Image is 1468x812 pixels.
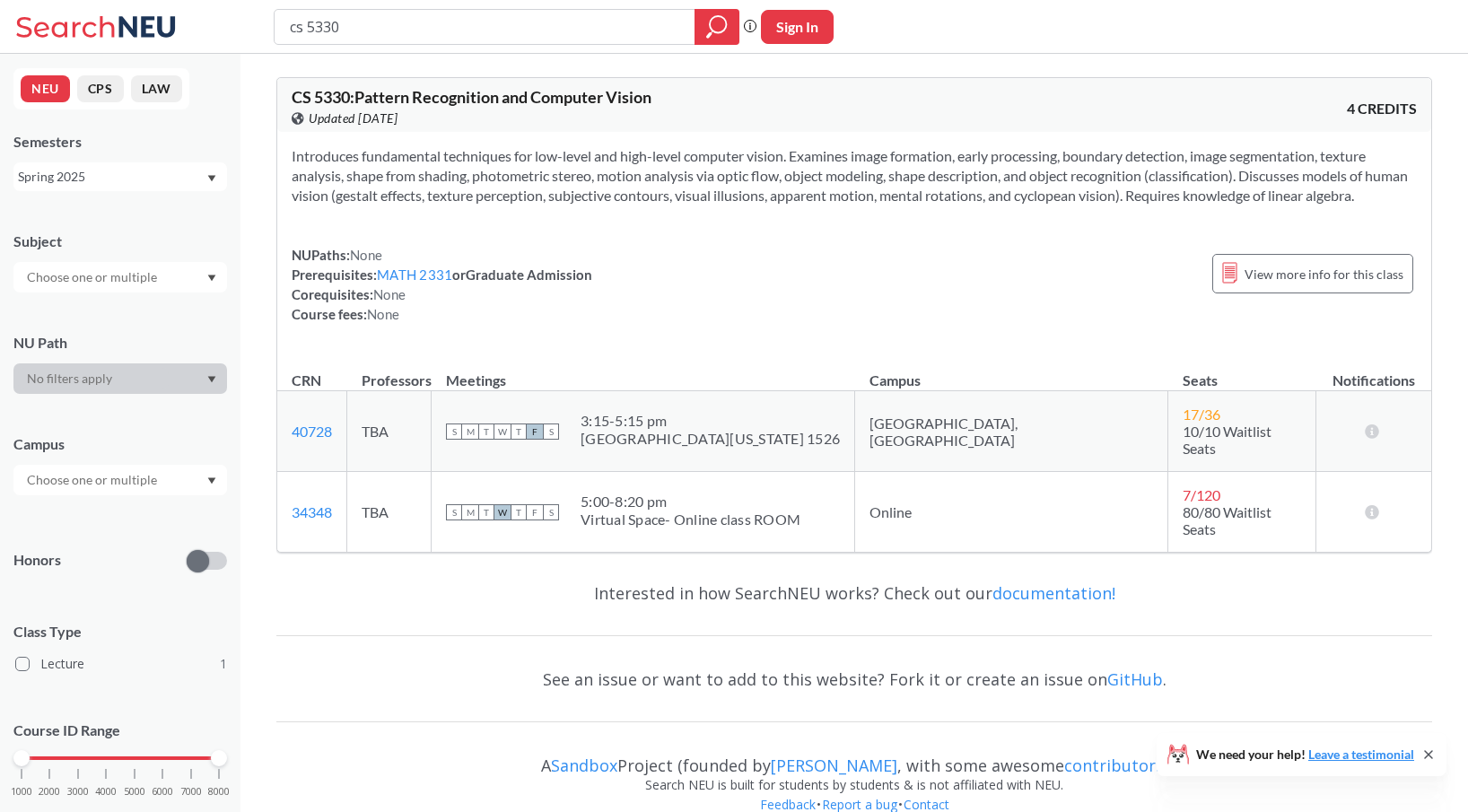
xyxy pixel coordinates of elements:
[77,75,124,102] button: CPS
[220,654,227,674] span: 1
[761,10,834,44] button: Sign In
[276,653,1432,705] div: See an issue or want to add to this website? Fork it or create an issue on .
[1308,747,1414,762] a: Leave a testimonial
[13,434,227,454] div: Campus
[292,371,321,390] div: CRN
[13,622,227,642] span: Class Type
[855,353,1168,391] th: Campus
[207,175,216,182] svg: Dropdown arrow
[478,423,494,440] span: T
[494,504,511,520] span: W
[13,231,227,251] div: Subject
[309,109,398,128] span: Updated [DATE]
[543,504,559,520] span: S
[511,504,527,520] span: T
[347,353,432,391] th: Professors
[207,376,216,383] svg: Dropdown arrow
[511,423,527,440] span: T
[18,167,205,187] div: Spring 2025
[292,245,592,324] div: NUPaths: Prerequisites: or Graduate Admission Corequisites: Course fees:
[373,286,406,302] span: None
[292,87,651,107] span: CS 5330 : Pattern Recognition and Computer Vision
[11,787,32,797] span: 1000
[1064,755,1164,776] a: contributors
[462,423,478,440] span: M
[95,787,117,797] span: 4000
[1347,99,1417,118] span: 4 CREDITS
[67,787,89,797] span: 3000
[695,9,739,45] div: magnifying glass
[15,652,227,676] label: Lecture
[292,503,332,520] a: 34348
[1183,406,1220,423] span: 17 / 36
[131,75,182,102] button: LAW
[551,755,617,776] a: Sandbox
[581,493,800,511] div: 5:00 - 8:20 pm
[478,504,494,520] span: T
[494,423,511,440] span: W
[527,423,543,440] span: F
[350,247,382,263] span: None
[292,146,1417,205] section: Introduces fundamental techniques for low-level and high-level computer vision. Examines image fo...
[1183,423,1271,457] span: 10/10 Waitlist Seats
[13,720,227,741] p: Course ID Range
[13,333,227,353] div: NU Path
[706,14,728,39] svg: magnifying glass
[21,75,70,102] button: NEU
[13,162,227,191] div: Spring 2025Dropdown arrow
[581,412,840,430] div: 3:15 - 5:15 pm
[855,391,1168,472] td: [GEOGRAPHIC_DATA], [GEOGRAPHIC_DATA]
[39,787,60,797] span: 2000
[1245,263,1403,285] span: View more info for this class
[581,511,800,528] div: Virtual Space- Online class ROOM
[527,504,543,520] span: F
[855,472,1168,553] td: Online
[462,504,478,520] span: M
[347,472,432,553] td: TBA
[771,755,897,776] a: [PERSON_NAME]
[1107,668,1163,690] a: GitHub
[292,423,332,440] a: 40728
[1315,353,1431,391] th: Notifications
[377,266,452,283] a: MATH 2331
[543,423,559,440] span: S
[1168,353,1316,391] th: Seats
[1196,748,1414,761] span: We need your help!
[276,567,1432,619] div: Interested in how SearchNEU works? Check out our
[446,423,462,440] span: S
[1183,486,1220,503] span: 7 / 120
[207,275,216,282] svg: Dropdown arrow
[180,787,202,797] span: 7000
[992,582,1115,604] a: documentation!
[367,306,399,322] span: None
[276,775,1432,795] div: Search NEU is built for students by students & is not affiliated with NEU.
[207,477,216,485] svg: Dropdown arrow
[18,469,169,491] input: Choose one or multiple
[347,391,432,472] td: TBA
[1183,503,1271,537] span: 80/80 Waitlist Seats
[446,504,462,520] span: S
[18,266,169,288] input: Choose one or multiple
[13,262,227,292] div: Dropdown arrow
[124,787,145,797] span: 5000
[152,787,173,797] span: 6000
[288,12,682,42] input: Class, professor, course number, "phrase"
[13,132,227,152] div: Semesters
[13,363,227,394] div: Dropdown arrow
[13,550,61,571] p: Honors
[581,430,840,448] div: [GEOGRAPHIC_DATA][US_STATE] 1526
[208,787,230,797] span: 8000
[13,465,227,495] div: Dropdown arrow
[432,353,855,391] th: Meetings
[276,739,1432,775] div: A Project (founded by , with some awesome )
